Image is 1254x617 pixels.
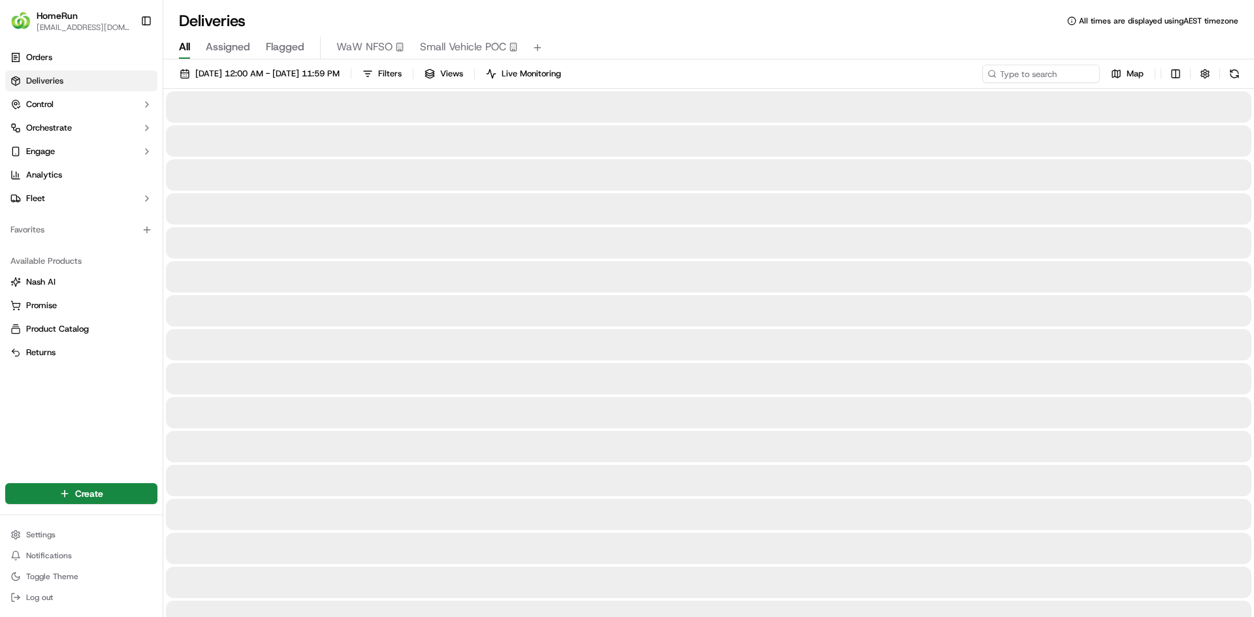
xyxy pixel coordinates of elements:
button: Product Catalog [5,319,157,340]
button: Promise [5,295,157,316]
span: Engage [26,146,55,157]
span: Deliveries [26,75,63,87]
span: All times are displayed using AEST timezone [1079,16,1238,26]
span: Map [1127,68,1144,80]
button: HomeRunHomeRun[EMAIL_ADDRESS][DOMAIN_NAME] [5,5,135,37]
h1: Deliveries [179,10,246,31]
button: Toggle Theme [5,567,157,586]
button: Refresh [1225,65,1244,83]
a: Analytics [5,165,157,185]
span: Flagged [266,39,304,55]
button: Views [419,65,469,83]
button: HomeRun [37,9,78,22]
button: Notifications [5,546,157,565]
span: WaW NFSO [336,39,393,55]
span: Small Vehicle POC [420,39,506,55]
button: Fleet [5,188,157,209]
button: Create [5,483,157,504]
span: Promise [26,300,57,311]
button: Orchestrate [5,118,157,138]
span: Settings [26,530,56,540]
span: All [179,39,190,55]
span: Notifications [26,550,72,561]
span: Log out [26,592,53,603]
a: Nash AI [10,276,152,288]
button: [DATE] 12:00 AM - [DATE] 11:59 PM [174,65,346,83]
span: Create [75,487,103,500]
span: Returns [26,347,56,358]
a: Promise [10,300,152,311]
a: Returns [10,347,152,358]
span: Product Catalog [26,323,89,335]
button: Control [5,94,157,115]
span: Control [26,99,54,110]
input: Type to search [982,65,1100,83]
span: Filters [378,68,402,80]
span: Analytics [26,169,62,181]
a: Deliveries [5,71,157,91]
button: Filters [357,65,408,83]
button: Engage [5,141,157,162]
button: Log out [5,588,157,607]
a: Orders [5,47,157,68]
button: Settings [5,526,157,544]
div: Favorites [5,219,157,240]
button: Returns [5,342,157,363]
span: Toggle Theme [26,571,78,582]
span: Fleet [26,193,45,204]
img: HomeRun [10,10,31,31]
span: Orchestrate [26,122,72,134]
button: Nash AI [5,272,157,293]
button: Live Monitoring [480,65,567,83]
span: Assigned [206,39,250,55]
button: [EMAIL_ADDRESS][DOMAIN_NAME] [37,22,130,33]
button: Map [1105,65,1149,83]
a: Product Catalog [10,323,152,335]
span: Views [440,68,463,80]
span: [DATE] 12:00 AM - [DATE] 11:59 PM [195,68,340,80]
div: Available Products [5,251,157,272]
span: Orders [26,52,52,63]
span: Live Monitoring [502,68,561,80]
span: Nash AI [26,276,56,288]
